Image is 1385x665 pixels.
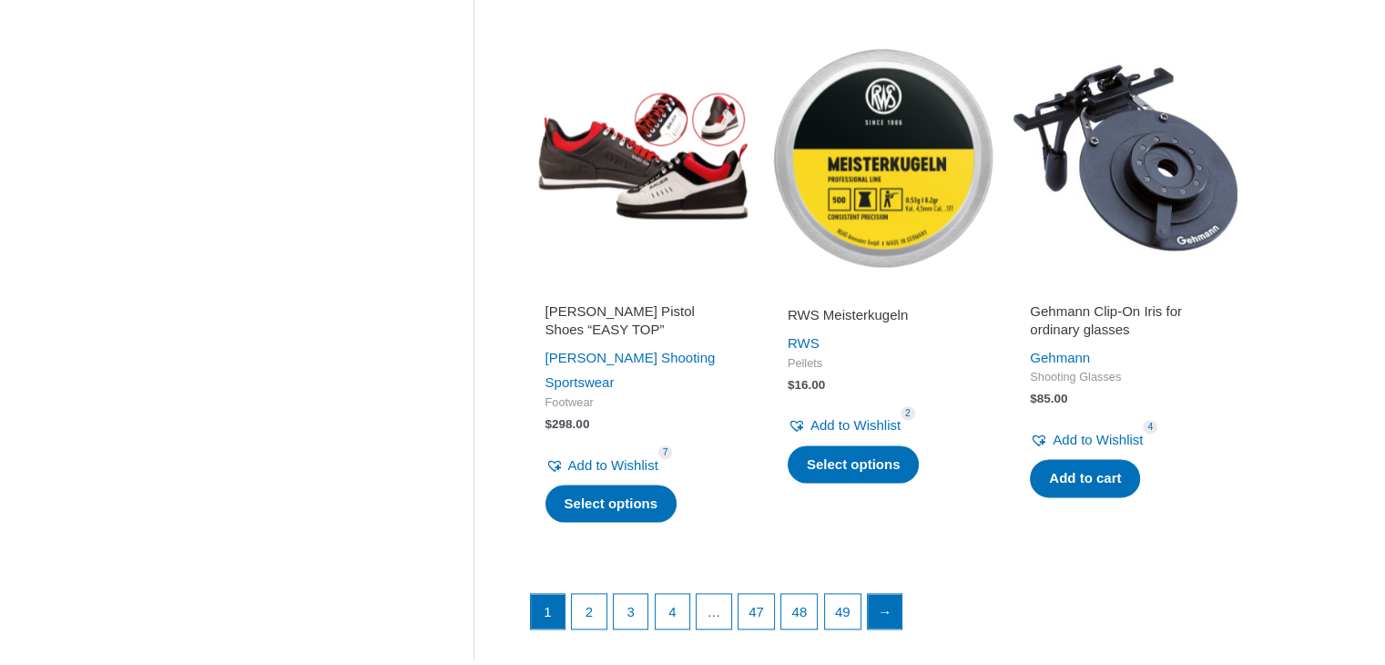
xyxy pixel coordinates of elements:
[825,594,861,629] a: Page 49
[788,335,820,351] a: RWS
[1030,392,1037,405] span: $
[545,417,590,431] bdi: 298.00
[1053,432,1143,447] span: Add to Wishlist
[545,417,553,431] span: $
[868,594,902,629] a: →
[658,445,673,459] span: 7
[738,594,774,629] a: Page 47
[545,281,737,302] iframe: Customer reviews powered by Trustpilot
[656,594,690,629] a: Page 4
[1030,392,1067,405] bdi: 85.00
[1143,420,1157,434] span: 4
[810,417,901,433] span: Add to Wishlist
[1030,302,1221,338] h2: Gehmann Clip-On Iris for ordinary glasses
[788,306,979,331] a: RWS Meisterkugeln
[788,356,979,372] span: Pellets
[788,378,795,392] span: $
[529,593,1238,639] nav: Product Pagination
[572,594,606,629] a: Page 2
[788,413,901,438] a: Add to Wishlist
[545,395,737,411] span: Footwear
[545,350,716,391] a: [PERSON_NAME] Shooting Sportswear
[1030,302,1221,345] a: Gehmann Clip-On Iris for ordinary glasses
[545,453,658,478] a: Add to Wishlist
[545,485,677,523] a: Select options for “SAUER Pistol Shoes "EASY TOP"”
[531,594,565,629] span: Page 1
[788,378,825,392] bdi: 16.00
[1030,370,1221,385] span: Shooting Glasses
[901,406,915,420] span: 2
[1030,459,1140,497] a: Add to cart: “Gehmann Clip-On Iris for ordinary glasses”
[788,306,979,324] h2: RWS Meisterkugeln
[614,594,648,629] a: Page 3
[568,457,658,473] span: Add to Wishlist
[781,594,817,629] a: Page 48
[1030,427,1143,453] a: Add to Wishlist
[1013,46,1237,270] img: Gehmann Clip-On Iris
[529,46,753,270] img: SAUER Pistol Shoes "EASY TOP"
[771,46,995,270] img: RWS Meisterkugeln
[697,594,731,629] span: …
[1030,350,1090,365] a: Gehmann
[788,281,979,302] iframe: Customer reviews powered by Trustpilot
[545,302,737,345] a: [PERSON_NAME] Pistol Shoes “EASY TOP”
[788,445,920,484] a: Select options for “RWS Meisterkugeln”
[1030,281,1221,302] iframe: Customer reviews powered by Trustpilot
[545,302,737,338] h2: [PERSON_NAME] Pistol Shoes “EASY TOP”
